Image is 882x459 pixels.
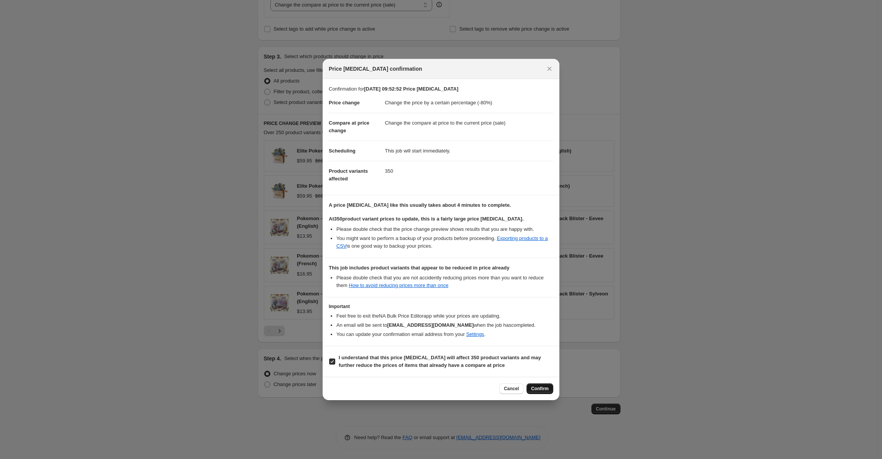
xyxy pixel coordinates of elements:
[385,161,553,181] dd: 350
[329,265,509,271] b: This job includes product variants that appear to be reduced in price already
[385,93,553,113] dd: Change the price by a certain percentage (-80%)
[339,355,541,368] b: I understand that this price [MEDICAL_DATA] will affect 350 product variants and may further redu...
[531,386,549,392] span: Confirm
[329,65,422,73] span: Price [MEDICAL_DATA] confirmation
[329,148,355,154] span: Scheduling
[527,383,553,394] button: Confirm
[329,202,511,208] b: A price [MEDICAL_DATA] like this usually takes about 4 minutes to complete.
[336,235,548,249] a: Exporting products to a CSV
[329,100,360,105] span: Price change
[329,120,369,133] span: Compare at price change
[336,312,553,320] li: Feel free to exit the NA Bulk Price Editor app while your prices are updating.
[336,274,553,289] li: Please double check that you are not accidently reducing prices more than you want to reduce them
[329,85,553,93] p: Confirmation for
[504,386,519,392] span: Cancel
[349,282,449,288] a: How to avoid reducing prices more than once
[385,113,553,133] dd: Change the compare at price to the current price (sale)
[336,331,553,338] li: You can update your confirmation email address from your .
[387,322,474,328] b: [EMAIL_ADDRESS][DOMAIN_NAME]
[329,216,523,222] b: At 350 product variant prices to update, this is a fairly large price [MEDICAL_DATA].
[499,383,523,394] button: Cancel
[544,63,555,74] button: Close
[466,331,484,337] a: Settings
[329,168,368,182] span: Product variants affected
[364,86,458,92] b: [DATE] 09:52:52 Price [MEDICAL_DATA]
[329,303,553,310] h3: Important
[336,321,553,329] li: An email will be sent to when the job has completed .
[336,235,553,250] li: You might want to perform a backup of your products before proceeding. is one good way to backup ...
[385,141,553,161] dd: This job will start immediately.
[336,225,553,233] li: Please double check that the price change preview shows results that you are happy with.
